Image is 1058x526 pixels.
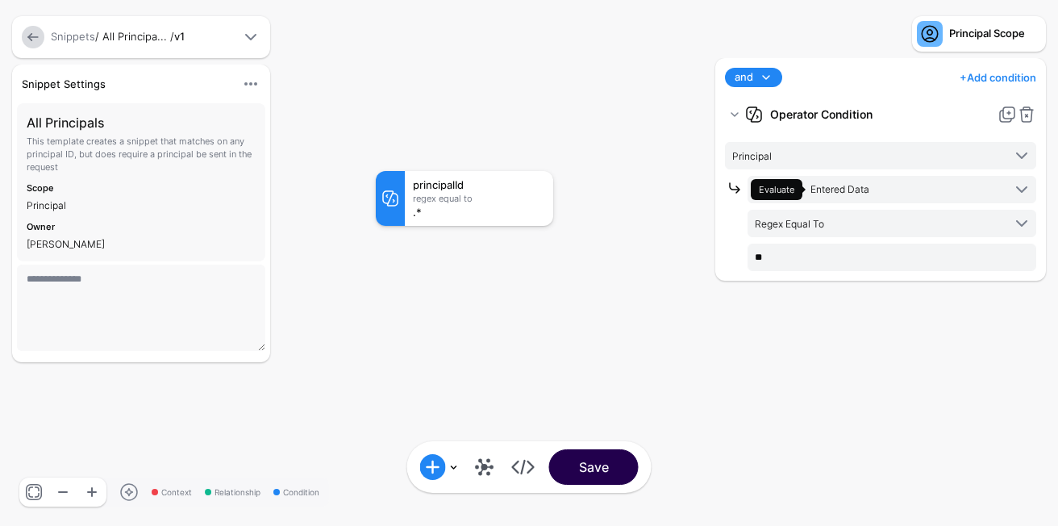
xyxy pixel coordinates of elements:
[48,29,238,45] div: / All Principa... /
[27,221,55,232] strong: Owner
[413,194,545,203] div: Regex Equal To
[755,218,824,230] span: Regex Equal To
[27,136,256,174] p: This template creates a snippet that matches on any principal ID, but does require a principal be...
[273,486,319,499] span: Condition
[152,486,192,499] span: Context
[27,113,256,132] h3: All Principals
[960,71,967,84] span: +
[770,100,991,129] strong: Operator Condition
[735,69,753,86] span: and
[174,30,185,43] strong: v1
[15,76,235,92] div: Snippet Settings
[549,449,639,485] button: Save
[205,486,260,499] span: Relationship
[759,184,794,195] span: Evaluate
[810,183,869,195] span: Entered Data
[27,182,54,194] strong: Scope
[960,65,1036,90] a: Add condition
[27,238,105,250] app-identifier: [PERSON_NAME]
[949,26,1025,42] div: Principal Scope
[732,150,772,162] span: Principal
[413,179,545,190] div: principalId
[27,198,256,212] div: Principal
[51,30,95,43] a: Snippets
